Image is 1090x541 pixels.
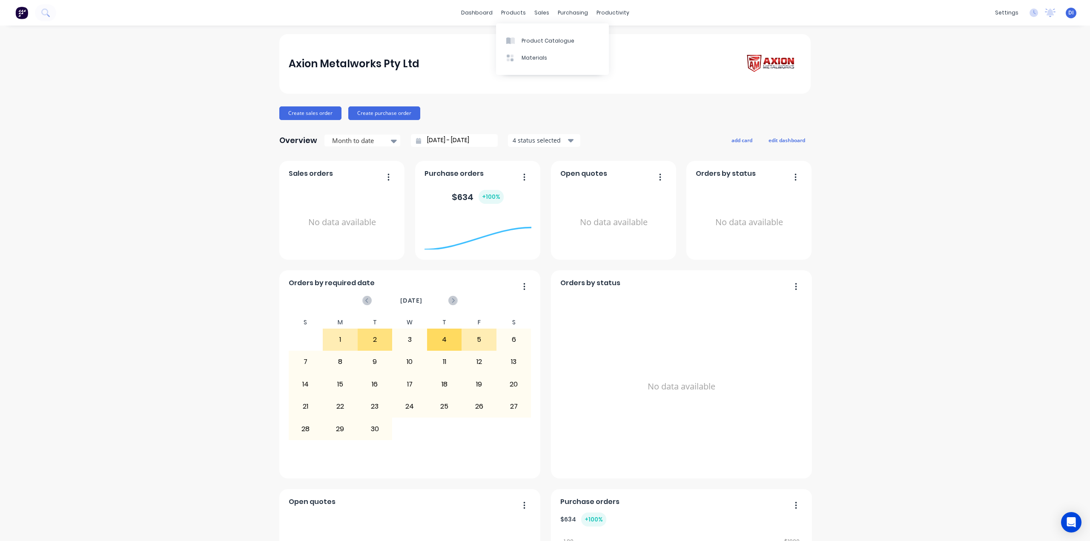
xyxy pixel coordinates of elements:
[554,6,592,19] div: purchasing
[508,134,580,147] button: 4 status selected
[358,374,392,395] div: 16
[427,351,462,372] div: 11
[289,351,323,372] div: 7
[400,296,422,305] span: [DATE]
[289,278,375,288] span: Orders by required date
[392,316,427,329] div: W
[393,374,427,395] div: 17
[497,329,531,350] div: 6
[323,316,358,329] div: M
[763,135,811,146] button: edit dashboard
[279,132,317,149] div: Overview
[496,316,531,329] div: S
[323,351,357,372] div: 8
[560,169,607,179] span: Open quotes
[358,329,392,350] div: 2
[358,351,392,372] div: 9
[289,497,336,507] span: Open quotes
[289,374,323,395] div: 14
[522,54,547,62] div: Materials
[496,49,609,66] a: Materials
[289,169,333,179] span: Sales orders
[530,6,554,19] div: sales
[462,316,496,329] div: F
[696,169,756,179] span: Orders by status
[560,292,803,481] div: No data available
[289,182,396,263] div: No data available
[696,182,803,263] div: No data available
[393,396,427,417] div: 24
[742,52,801,76] img: Axion Metalworks Pty Ltd
[497,374,531,395] div: 20
[560,512,606,527] div: $ 634
[289,418,323,439] div: 28
[592,6,634,19] div: productivity
[289,55,419,72] div: Axion Metalworks Pty Ltd
[496,32,609,49] a: Product Catalogue
[560,182,667,263] div: No data available
[560,278,620,288] span: Orders by status
[348,106,420,120] button: Create purchase order
[1061,512,1081,532] div: Open Intercom Messenger
[462,374,496,395] div: 19
[427,374,462,395] div: 18
[726,135,758,146] button: add card
[279,106,341,120] button: Create sales order
[457,6,497,19] a: dashboard
[289,396,323,417] div: 21
[522,37,574,45] div: Product Catalogue
[497,396,531,417] div: 27
[497,6,530,19] div: products
[427,316,462,329] div: T
[513,136,566,145] div: 4 status selected
[991,6,1023,19] div: settings
[358,396,392,417] div: 23
[452,190,504,204] div: $ 634
[323,329,357,350] div: 1
[358,418,392,439] div: 30
[427,396,462,417] div: 25
[462,329,496,350] div: 5
[393,351,427,372] div: 10
[462,396,496,417] div: 26
[462,351,496,372] div: 12
[393,329,427,350] div: 3
[560,497,620,507] span: Purchase orders
[497,351,531,372] div: 13
[427,329,462,350] div: 4
[425,169,484,179] span: Purchase orders
[323,374,357,395] div: 15
[1068,9,1074,17] span: DI
[15,6,28,19] img: Factory
[358,316,393,329] div: T
[323,418,357,439] div: 29
[581,512,606,527] div: + 100 %
[323,396,357,417] div: 22
[288,316,323,329] div: S
[479,190,504,204] div: + 100 %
